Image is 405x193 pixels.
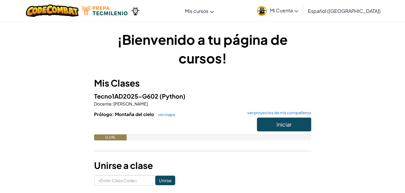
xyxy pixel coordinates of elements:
[244,111,311,115] a: ver proyectos de mis compañeros
[94,159,311,172] h3: Unirse a clase
[155,176,175,185] input: Unirse
[94,111,155,117] span: Prólogo: Montaña del cielo
[112,101,113,106] span: :
[305,3,384,19] a: Español ([GEOGRAPHIC_DATA])
[94,134,127,140] div: 0.0%
[254,1,301,20] a: Mi Cuenta
[257,118,311,131] button: Iniciar
[185,8,208,14] span: Mis cursos
[257,6,267,16] img: avatar
[182,3,217,19] a: Mis cursos
[94,175,155,185] input: <Enter Class Code>
[94,30,311,67] h1: ¡Bienvenido a tu página de cursos!
[160,92,185,100] span: (Python)
[131,6,140,15] img: Ozaria
[82,6,128,15] img: Tecmilenio logo
[94,76,311,90] h3: Mis Clases
[94,92,160,100] span: Tecno1AD2025-G602
[270,7,298,14] span: Mi Cuenta
[113,101,148,106] span: [PERSON_NAME]
[26,5,79,17] img: CodeCombat logo
[277,121,292,128] span: Iniciar
[308,8,381,14] span: Español ([GEOGRAPHIC_DATA])
[155,112,175,117] a: ver mapa
[94,101,112,106] span: Docente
